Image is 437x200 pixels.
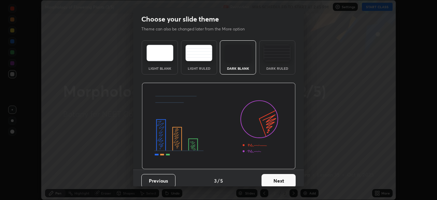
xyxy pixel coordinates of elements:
div: Light Blank [146,67,173,70]
p: Theme can also be changed later from the More option [141,26,252,32]
h4: 3 [214,177,217,184]
div: Light Ruled [185,67,213,70]
h4: / [217,177,220,184]
button: Next [262,174,296,188]
div: Dark Ruled [264,67,291,70]
img: darkThemeBanner.d06ce4a2.svg [142,83,296,170]
img: lightTheme.e5ed3b09.svg [146,45,173,61]
h2: Choose your slide theme [141,15,219,24]
img: darkTheme.f0cc69e5.svg [225,45,252,61]
button: Previous [141,174,175,188]
h4: 5 [220,177,223,184]
img: darkRuledTheme.de295e13.svg [264,45,291,61]
img: lightRuledTheme.5fabf969.svg [185,45,212,61]
div: Dark Blank [224,67,252,70]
